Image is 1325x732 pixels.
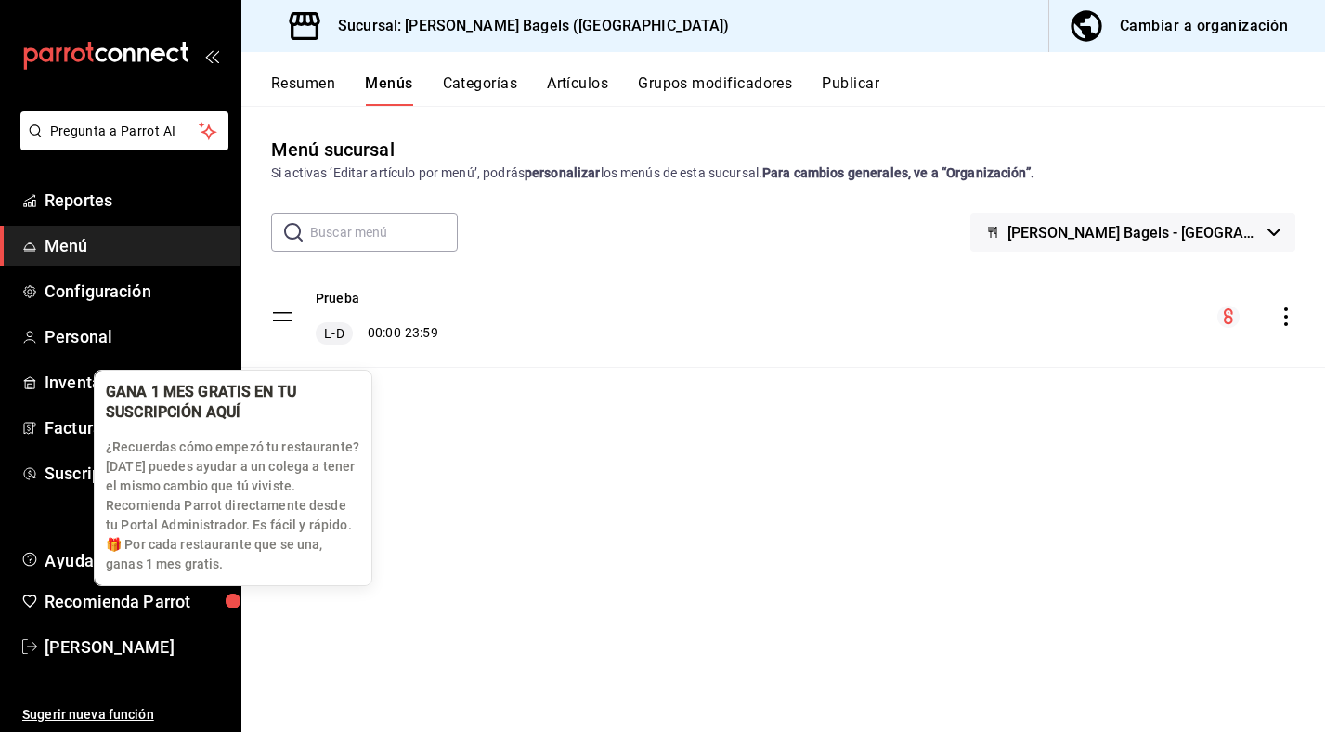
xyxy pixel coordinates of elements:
table: menu-maker-table [241,267,1325,368]
button: Pregunta a Parrot AI [20,111,228,150]
button: actions [1277,307,1295,326]
button: open_drawer_menu [204,48,219,63]
span: L-D [320,324,347,343]
strong: Para cambios generales, ve a “Organización”. [762,165,1034,180]
span: Reportes [45,188,226,213]
span: Inventarios [45,370,226,395]
p: ¿Recuerdas cómo empezó tu restaurante? [DATE] puedes ayudar a un colega a tener el mismo cambio q... [106,438,360,574]
span: Personal [45,324,226,349]
button: Publicar [822,74,879,106]
span: Facturación [45,415,226,440]
span: Sugerir nueva función [22,705,226,725]
button: [PERSON_NAME] Bagels - [GEOGRAPHIC_DATA] [970,213,1295,252]
button: Menús [365,74,412,106]
div: GANA 1 MES GRATIS EN TU SUSCRIPCIÓN AQUÍ [106,382,331,423]
span: [PERSON_NAME] [45,634,226,660]
button: Grupos modificadores [638,74,792,106]
button: Categorías [443,74,518,106]
input: Buscar menú [310,214,458,251]
span: Configuración [45,279,226,304]
h3: Sucursal: [PERSON_NAME] Bagels ([GEOGRAPHIC_DATA]) [323,15,730,37]
button: drag [271,306,293,328]
span: Suscripción [45,461,226,486]
span: Pregunta a Parrot AI [50,122,200,141]
span: Ayuda [45,546,201,569]
div: 00:00 - 23:59 [316,322,438,345]
span: Menú [45,233,226,258]
button: Resumen [271,74,335,106]
span: Recomienda Parrot [45,589,226,614]
strong: personalizar [525,165,601,180]
span: [PERSON_NAME] Bagels - [GEOGRAPHIC_DATA] [1007,224,1260,242]
div: Menú sucursal [271,136,395,163]
div: Si activas ‘Editar artículo por menú’, podrás los menús de esta sucursal. [271,163,1295,183]
div: Cambiar a organización [1120,13,1288,39]
button: Prueba [316,289,359,307]
div: navigation tabs [271,74,1325,106]
a: Pregunta a Parrot AI [13,135,228,154]
button: Artículos [547,74,608,106]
